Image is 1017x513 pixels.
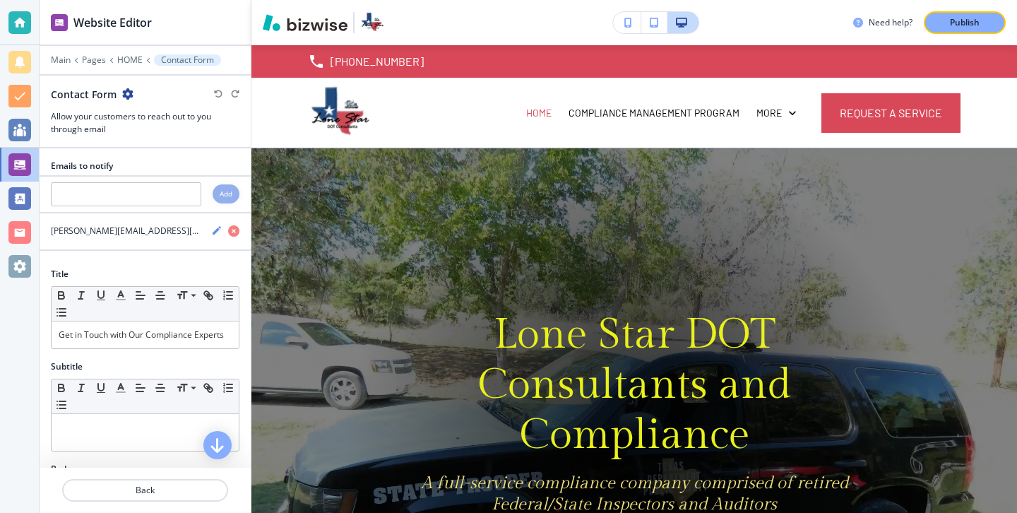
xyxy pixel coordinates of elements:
a: [PHONE_NUMBER] [308,51,424,72]
p: [PHONE_NUMBER] [331,51,424,72]
h2: Contact Form [51,87,117,102]
p: Contact Form [161,55,214,65]
p: HOME [526,106,552,120]
button: [PERSON_NAME][EMAIL_ADDRESS][DOMAIN_NAME] [40,213,251,251]
h2: Subtitle [51,360,83,373]
p: Publish [950,16,980,29]
h2: Body [51,463,71,476]
span: Request a Service [840,105,942,122]
button: Publish [924,11,1006,34]
button: Main [51,55,71,65]
h4: [PERSON_NAME][EMAIL_ADDRESS][DOMAIN_NAME] [51,225,200,237]
img: editor icon [51,14,68,31]
h2: Website Editor [73,14,152,31]
p: Compliance Management Program [569,106,739,120]
h2: Title [51,268,69,281]
h3: Allow your customers to reach out to you through email [51,110,239,136]
button: Back [62,479,228,502]
p: More [756,106,782,120]
p: Back [64,484,227,497]
button: Pages [82,55,106,65]
img: Lone Star DOT Consultants and Compliance [308,83,372,143]
button: HOME [117,55,143,65]
h3: Need help? [869,16,912,29]
img: Bizwise Logo [263,14,347,31]
h2: Emails to notify [51,160,113,172]
button: Contact Form [154,54,221,66]
p: Get in Touch with Our Compliance Experts [59,329,232,341]
span: Lone Star DOT Consultants and Compliance [477,309,802,460]
h4: Add [220,189,232,199]
img: Your Logo [360,11,385,34]
button: Request a Service [821,93,961,133]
